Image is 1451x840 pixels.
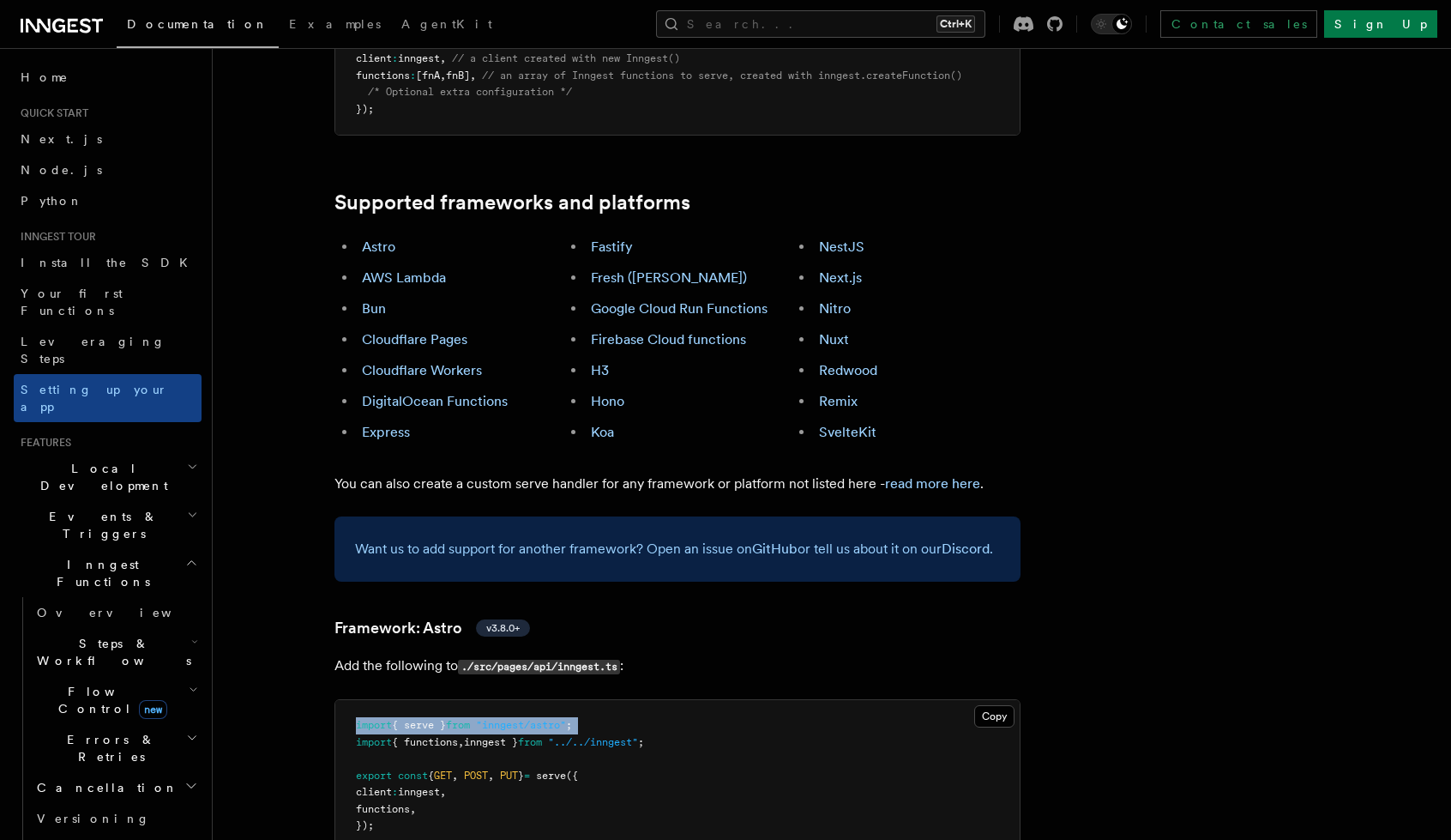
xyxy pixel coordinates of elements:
span: Flow Control [30,683,189,717]
span: Features [14,436,71,450]
a: H3 [591,362,609,378]
span: inngest [398,52,440,64]
span: Leveraging Steps [21,335,166,366]
a: Cloudflare Pages [362,331,467,347]
span: GET [434,770,452,782]
span: Node.js [21,163,102,177]
span: , [440,52,446,64]
span: v3.8.0+ [486,621,520,635]
span: , [458,736,464,748]
a: Your first Functions [14,278,202,326]
span: { serve } [392,719,446,731]
span: POST [464,770,488,782]
a: Express [362,424,410,440]
button: Errors & Retries [30,724,202,772]
a: Python [14,185,202,216]
a: SvelteKit [819,424,876,440]
span: // an array of Inngest functions to serve, created with inngest.createFunction() [482,69,962,82]
span: Home [21,69,69,86]
span: }); [356,103,374,115]
span: [fnA [416,69,440,82]
span: Your first Functions [21,287,123,317]
a: Next.js [819,269,862,286]
span: , [470,69,476,82]
a: Astro [362,239,395,255]
span: Overview [37,606,214,619]
span: Documentation [127,17,268,31]
a: NestJS [819,239,864,255]
p: You can also create a custom serve handler for any framework or platform not listed here - . [334,472,1021,496]
span: Install the SDK [21,256,198,269]
span: inngest } [464,736,518,748]
span: functions [356,803,410,815]
span: inngest [398,786,440,798]
span: = [524,770,530,782]
a: Node.js [14,154,202,185]
span: Cancellation [30,779,178,796]
span: , [452,770,458,782]
span: { [428,770,434,782]
span: Setting up your app [21,383,168,414]
a: Overview [30,597,202,628]
span: Python [21,194,83,208]
a: Hono [591,393,624,409]
button: Search...Ctrl+K [656,10,985,38]
a: DigitalOcean Functions [362,393,508,409]
span: serve [536,770,566,782]
a: Google Cloud Run Functions [591,300,768,317]
button: Local Development [14,453,202,501]
button: Steps & Workflows [30,628,202,676]
a: Install the SDK [14,247,202,278]
span: functions [356,69,410,82]
a: Remix [819,393,858,409]
a: Next.js [14,124,202,154]
a: Contact sales [1160,10,1317,38]
span: const [398,770,428,782]
span: import [356,719,392,731]
a: Examples [279,5,391,46]
span: "../../inngest" [548,736,638,748]
kbd: Ctrl+K [936,15,975,33]
span: "inngest/astro" [476,719,566,731]
button: Toggle dark mode [1091,14,1132,34]
span: Steps & Workflows [30,635,191,669]
p: Add the following to : [334,654,1021,679]
a: read more here [885,475,980,492]
span: }); [356,819,374,831]
span: import [356,736,392,748]
a: Leveraging Steps [14,326,202,374]
p: Want us to add support for another framework? Open an issue on or tell us about it on our . [355,537,1000,561]
a: Documentation [117,5,279,48]
span: ; [638,736,644,748]
a: Redwood [819,362,877,378]
span: { functions [392,736,458,748]
a: Setting up your app [14,374,202,422]
a: Fastify [591,239,633,255]
span: , [440,786,446,798]
span: Inngest Functions [14,556,185,590]
span: Examples [289,17,381,31]
span: new [139,700,167,719]
span: ; [566,719,572,731]
a: Cloudflare Workers [362,362,482,378]
span: Quick start [14,106,88,120]
span: : [392,52,398,64]
button: Events & Triggers [14,501,202,549]
span: export [356,770,392,782]
span: Events & Triggers [14,508,187,542]
span: Errors & Retries [30,731,186,765]
span: // a client created with new Inngest() [452,52,680,64]
button: Inngest Functions [14,549,202,597]
a: Firebase Cloud functions [591,331,746,347]
a: Nuxt [819,331,849,347]
span: from [518,736,542,748]
span: , [488,770,494,782]
button: Copy [974,705,1014,728]
a: Versioning [30,803,202,834]
a: AgentKit [391,5,503,46]
a: AWS Lambda [362,269,446,286]
a: Supported frameworks and platforms [334,190,690,215]
a: GitHub [752,541,798,557]
span: /* Optional extra configuration */ [368,86,572,98]
a: Sign Up [1324,10,1437,38]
